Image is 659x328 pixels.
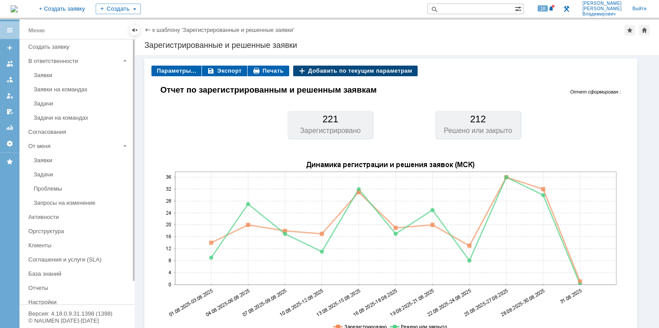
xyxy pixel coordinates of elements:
span: Расширенный поиск [515,4,523,12]
div: Создать заявку [28,43,129,50]
a: Проблемы [30,182,133,195]
a: Соглашения и услуги (SLA) [25,253,133,266]
div: Заявки на командах [34,86,129,93]
span: [PERSON_NAME] [582,6,622,12]
div: Добавить в избранное [624,25,635,35]
div: В ответственности [28,58,120,64]
a: Заявки [30,68,133,82]
span: 18 [538,5,548,12]
a: Заявки [30,153,133,167]
div: Задачи [34,171,129,178]
a: Запросы на изменение [30,196,133,210]
div: Задачи [34,100,129,107]
div: Отчеты [28,285,129,291]
a: Отчеты [3,121,17,135]
a: Заявки на командах [3,57,17,71]
a: Отчеты [25,281,133,295]
a: Перейти на домашнюю страницу [11,5,18,12]
a: Задачи на командах [30,111,133,125]
div: Запросы на изменение [34,199,129,206]
div: Настройки [28,299,129,305]
td: Решено или закрыто [435,125,521,139]
td: Отчет по зарегистрированным и решенным заявкам [160,86,435,111]
a: Создать заявку [3,41,17,55]
td: Отчет сформирован : [435,86,621,111]
div: Согласования [28,129,129,135]
div: Задачи на командах [34,114,129,121]
a: Настройки [25,295,133,309]
a: Перейти в интерфейс администратора [561,4,572,14]
a: Клиенты [25,238,133,252]
div: Активности [28,214,129,220]
a: Мои заявки [3,89,17,103]
a: Заявки в моей ответственности [3,73,17,87]
div: Меню [28,25,45,36]
span: Владимирович [582,12,622,17]
div: © NAUMEN [DATE]-[DATE] [28,318,126,324]
a: Заявки на командах [30,82,133,96]
a: Активности [25,210,133,224]
a: Создать заявку [25,40,133,54]
div: Зарегистрированные и решенные заявки [144,41,650,50]
img: logo [11,5,18,12]
div: Клиенты [28,242,129,249]
div: База знаний [28,270,129,277]
div: Проблемы [34,185,129,192]
a: Настройки [3,137,17,151]
td: 212 [435,111,521,125]
div: Сделать домашней страницей [639,25,650,35]
a: Мои согласования [3,105,17,119]
div: Скрыть меню [129,25,140,35]
div: Заявки [34,157,129,164]
a: Задачи [30,168,133,181]
a: Согласования [25,125,133,139]
div: Соглашения и услуги (SLA) [28,256,129,263]
td: 221 [287,111,374,125]
a: Оргструктура [25,224,133,238]
a: к шаблону 'Зарегистрированные и решенные заявки' [152,27,294,33]
div: Оргструктура [28,228,129,234]
div: Версия: 4.18.0.9.31.1398 (1398) [28,311,126,316]
div: От меня [28,143,120,149]
a: База знаний [25,267,133,281]
a: Задачи [30,97,133,110]
div: Создать [96,4,141,14]
td: Зарегистрировано [287,125,374,139]
span: [PERSON_NAME] [582,1,622,6]
div: Заявки [34,72,129,78]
